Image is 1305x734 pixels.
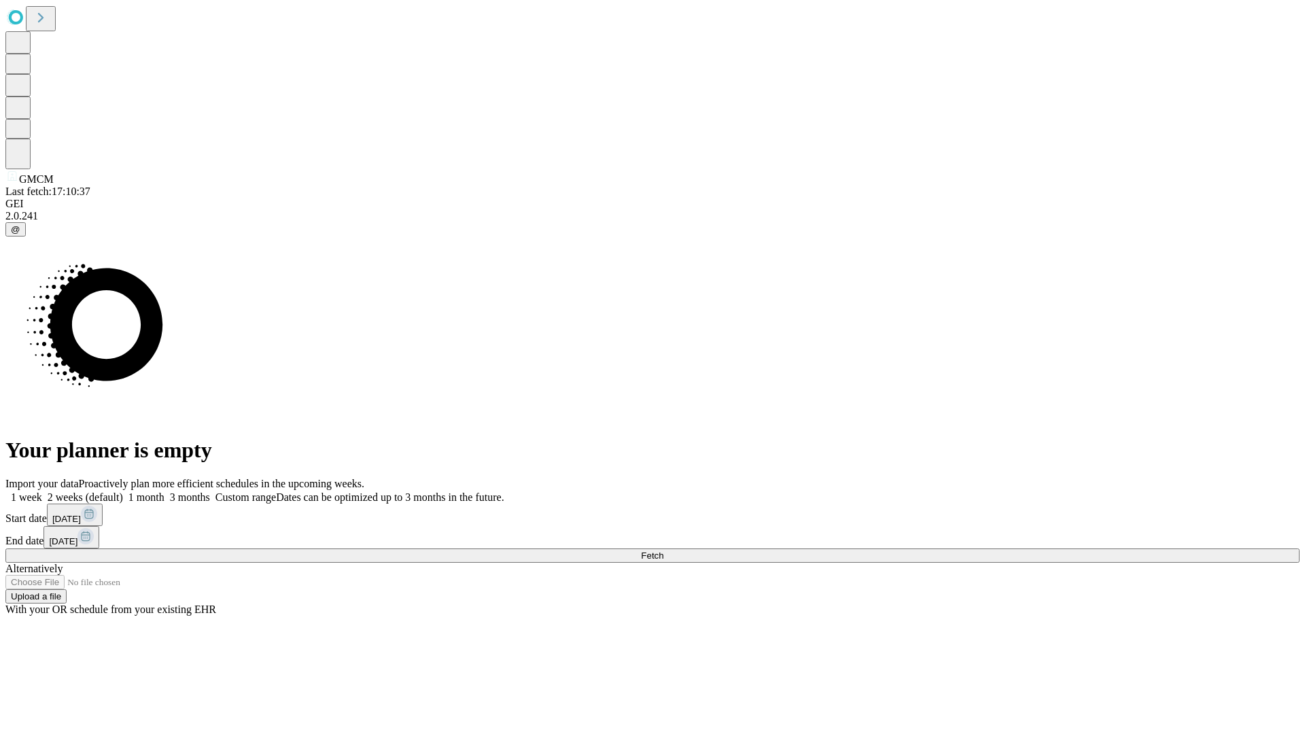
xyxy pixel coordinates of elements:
[641,550,663,561] span: Fetch
[5,438,1300,463] h1: Your planner is empty
[5,198,1300,210] div: GEI
[43,526,99,548] button: [DATE]
[5,548,1300,563] button: Fetch
[5,222,26,237] button: @
[5,478,79,489] span: Import your data
[128,491,164,503] span: 1 month
[5,563,63,574] span: Alternatively
[48,491,123,503] span: 2 weeks (default)
[5,210,1300,222] div: 2.0.241
[47,504,103,526] button: [DATE]
[5,589,67,604] button: Upload a file
[11,491,42,503] span: 1 week
[5,504,1300,526] div: Start date
[5,604,216,615] span: With your OR schedule from your existing EHR
[79,478,364,489] span: Proactively plan more efficient schedules in the upcoming weeks.
[49,536,77,546] span: [DATE]
[276,491,504,503] span: Dates can be optimized up to 3 months in the future.
[170,491,210,503] span: 3 months
[5,526,1300,548] div: End date
[11,224,20,234] span: @
[215,491,276,503] span: Custom range
[19,173,54,185] span: GMCM
[5,186,90,197] span: Last fetch: 17:10:37
[52,514,81,524] span: [DATE]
